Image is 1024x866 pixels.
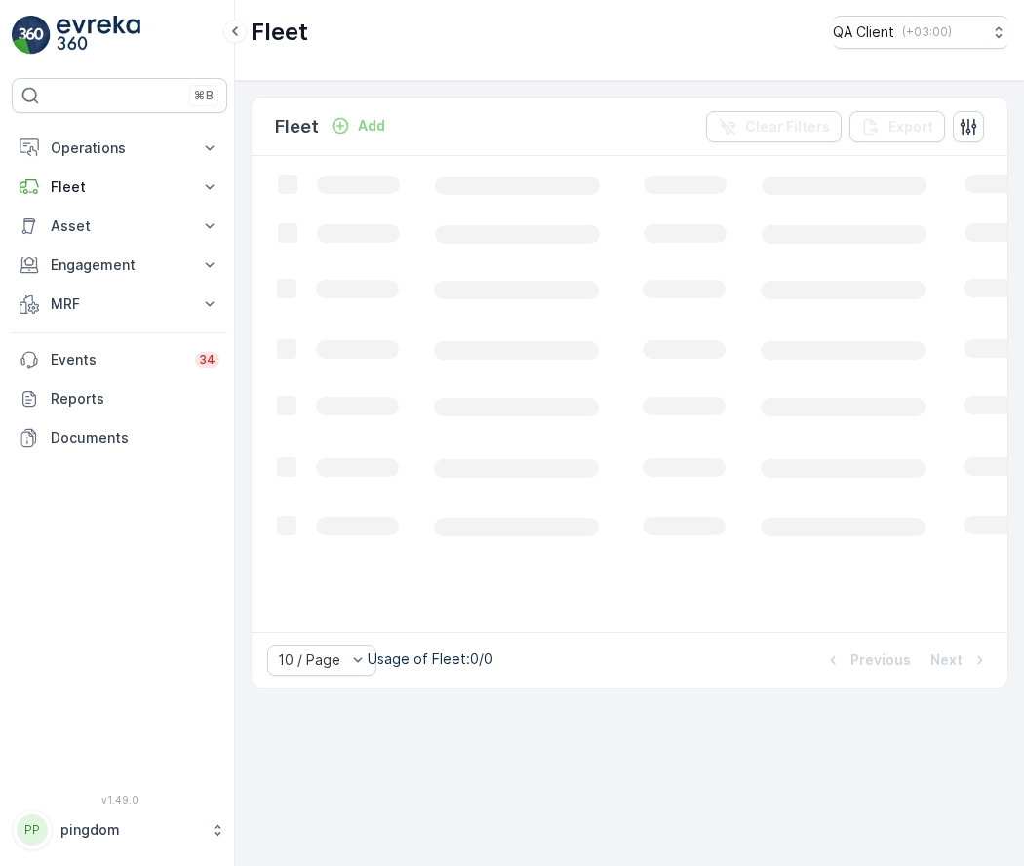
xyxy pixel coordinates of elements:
[275,113,319,140] p: Fleet
[51,428,219,448] p: Documents
[323,114,393,138] button: Add
[745,117,830,137] p: Clear Filters
[51,350,183,370] p: Events
[17,814,48,846] div: PP
[706,111,842,142] button: Clear Filters
[12,285,227,324] button: MRF
[902,24,952,40] p: ( +03:00 )
[12,207,227,246] button: Asset
[251,17,308,48] p: Fleet
[12,794,227,806] span: v 1.49.0
[833,22,894,42] p: QA Client
[930,650,963,670] p: Next
[51,177,188,197] p: Fleet
[821,649,913,672] button: Previous
[12,809,227,850] button: PPpingdom
[358,116,385,136] p: Add
[12,418,227,457] a: Documents
[833,16,1008,49] button: QA Client(+03:00)
[12,379,227,418] a: Reports
[51,295,188,314] p: MRF
[199,352,216,368] p: 34
[12,129,227,168] button: Operations
[850,650,911,670] p: Previous
[194,88,214,103] p: ⌘B
[849,111,945,142] button: Export
[51,389,219,409] p: Reports
[51,256,188,275] p: Engagement
[368,649,492,669] p: Usage of Fleet : 0/0
[12,246,227,285] button: Engagement
[57,16,140,55] img: logo_light-DOdMpM7g.png
[12,168,227,207] button: Fleet
[60,820,200,840] p: pingdom
[51,138,188,158] p: Operations
[12,340,227,379] a: Events34
[888,117,933,137] p: Export
[928,649,992,672] button: Next
[12,16,51,55] img: logo
[51,216,188,236] p: Asset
